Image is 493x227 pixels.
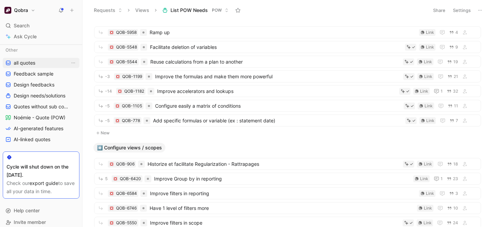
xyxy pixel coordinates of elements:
a: AI-linked quotes [3,134,79,145]
button: Views [132,5,152,15]
div: QOB-5548 [116,44,137,51]
a: Ask Cycle [3,31,79,42]
span: 10 [453,206,458,210]
a: -14💢QOB-1182Improve accelerators and lookupsLink132 [94,85,481,97]
div: Cycle will shut down on the [DATE]. [7,163,76,179]
button: 1 [432,175,444,183]
a: Design needs/solutions [3,91,79,101]
a: 💢QOB-5958Ramp upLink4 [94,26,481,38]
span: Noémie - Quote (POW) [14,114,65,121]
button: 1 [432,87,444,95]
span: -14 [105,89,112,93]
div: Search [3,21,79,31]
span: 5 [105,177,108,181]
span: Add specific formulas or variable (ex : statement date) [153,117,403,125]
div: Link [420,88,428,95]
span: 21 [454,75,458,79]
button: -5 [97,102,111,110]
div: Link [420,175,428,182]
div: Otherall quotesView actionsFeedback sampleDesign feedbacksDesign needs/solutionsQuotes without su... [3,45,79,145]
button: 💢 [113,176,118,181]
a: Feedback sample [3,69,79,79]
span: AI-generated features [14,125,63,132]
span: Reuse calculations from a plan to another [150,58,400,66]
button: 23 [445,175,459,183]
button: 💢 [109,45,114,50]
img: 💢 [110,191,114,196]
span: 24 [453,221,458,225]
span: Improve accelerators and lookups [157,87,396,95]
span: Search [14,22,29,30]
span: POW [212,7,222,14]
button: View actions [70,59,77,66]
button: 19 [446,58,459,66]
span: List POW Needs [170,7,208,14]
span: -3 [105,75,110,79]
div: Link [426,190,434,197]
img: 💢 [110,45,114,49]
div: Other [3,45,79,55]
a: 💢QOB-5548Facilitate deletion of variablesLink9 [94,41,481,53]
button: 💢 [109,59,114,64]
button: 32 [445,88,459,95]
a: 💢QOB-6746Have 1 level of filters moreLink10 [94,202,481,214]
span: 3 [455,191,458,196]
div: Link [426,117,434,124]
img: 💢 [118,89,122,93]
div: Check our to save all your data in time. [7,179,76,196]
div: Link [424,219,432,226]
span: -5 [105,119,110,123]
span: Help center [14,208,40,213]
span: all quotes [14,59,35,66]
span: Design feedbacks [14,81,54,88]
span: Design needs/solutions [14,92,65,99]
div: QOB-5958 [116,29,137,36]
div: QOB-5544 [116,58,137,65]
button: New [93,129,482,137]
button: -5 [97,116,111,125]
div: QOB-1182 [124,88,144,95]
span: 1 [441,89,443,93]
a: 💢QOB-906Historize et facilitate Regularization - RattrapagesLink18 [94,158,481,170]
img: 💢 [115,104,119,108]
a: -3💢QOB-1199Improve the formulas and make them more powerfulLink21 [94,70,481,82]
button: 💢 [115,118,120,123]
span: 32 [453,89,458,93]
img: 💢 [110,206,114,210]
button: Requests [91,5,125,15]
span: 1 [441,177,443,181]
img: Qobra [4,7,11,14]
span: Facilitate deletion of variables [150,43,402,51]
div: QOB-1105 [122,103,142,109]
img: 💢 [110,221,114,225]
button: 💢 [115,74,120,79]
div: QOB-906 [116,161,135,168]
button: 4 [448,29,459,36]
span: Other [5,46,18,53]
span: Ask Cycle [14,32,37,41]
div: 💢 [115,104,120,108]
span: Quotes without sub components [14,103,71,110]
button: Settings [450,5,474,15]
img: 💢 [110,30,114,35]
div: QOB-6746 [116,205,137,212]
div: Link [424,205,432,212]
button: -3 [97,72,111,81]
div: QOB-1199 [122,73,142,80]
div: QOB-778 [122,117,140,124]
button: 5 [97,174,109,183]
div: QOB-6584 [116,190,137,197]
a: -5💢QOB-778Add specific formulas or variable (ex : statement date)Link7 [94,115,481,126]
span: Improve filters in reporting [150,189,416,198]
h1: Qobra [14,7,28,13]
button: 💢 [109,162,114,166]
div: Link [425,103,433,109]
button: Share [430,5,448,15]
span: Improve Group by in reporting [154,175,410,183]
button: 💢 [109,206,114,211]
